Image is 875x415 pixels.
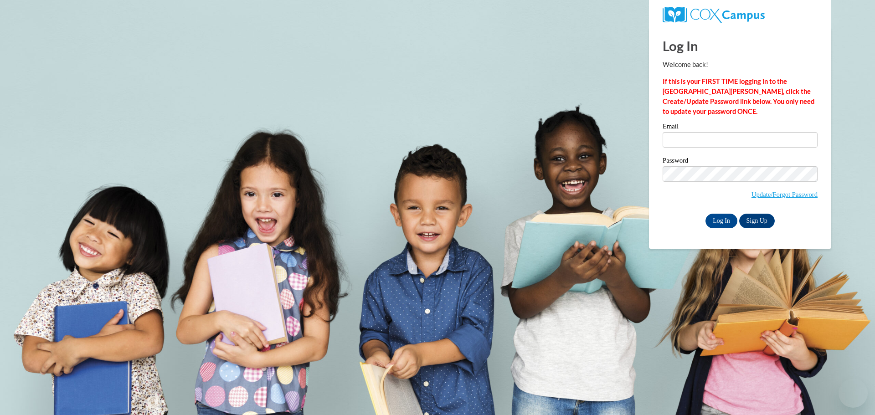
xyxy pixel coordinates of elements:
p: Welcome back! [663,60,818,70]
label: Password [663,157,818,166]
input: Log In [705,214,737,228]
strong: If this is your FIRST TIME logging in to the [GEOGRAPHIC_DATA][PERSON_NAME], click the Create/Upd... [663,77,814,115]
iframe: Button to launch messaging window [839,379,868,408]
a: Update/Forgot Password [751,191,818,198]
label: Email [663,123,818,132]
a: Sign Up [739,214,775,228]
h1: Log In [663,36,818,55]
a: COX Campus [663,7,818,23]
img: COX Campus [663,7,765,23]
